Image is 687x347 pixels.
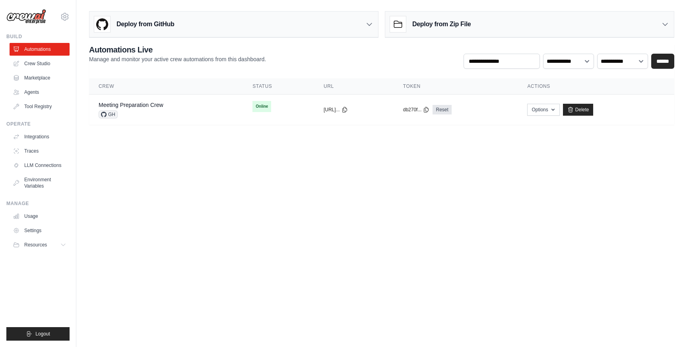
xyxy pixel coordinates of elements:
h2: Automations Live [89,44,266,55]
img: GitHub Logo [94,16,110,32]
span: GH [99,110,118,118]
a: Crew Studio [10,57,70,70]
th: Token [394,78,518,95]
a: Environment Variables [10,173,70,192]
p: Manage and monitor your active crew automations from this dashboard. [89,55,266,63]
a: Settings [10,224,70,237]
div: Manage [6,200,70,207]
h3: Deploy from GitHub [116,19,174,29]
a: LLM Connections [10,159,70,172]
a: Traces [10,145,70,157]
img: Logo [6,9,46,24]
button: Logout [6,327,70,341]
th: Crew [89,78,243,95]
a: Automations [10,43,70,56]
a: Agents [10,86,70,99]
a: Meeting Preparation Crew [99,102,163,108]
span: Online [252,101,271,112]
a: Delete [563,104,594,116]
span: Resources [24,242,47,248]
span: Logout [35,331,50,337]
button: Options [527,104,559,116]
a: Tool Registry [10,100,70,113]
button: Resources [10,238,70,251]
th: Actions [518,78,674,95]
div: Build [6,33,70,40]
a: Marketplace [10,72,70,84]
th: URL [314,78,394,95]
h3: Deploy from Zip File [412,19,471,29]
button: db270f... [403,107,430,113]
th: Status [243,78,314,95]
a: Reset [433,105,451,114]
div: Operate [6,121,70,127]
a: Usage [10,210,70,223]
a: Integrations [10,130,70,143]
